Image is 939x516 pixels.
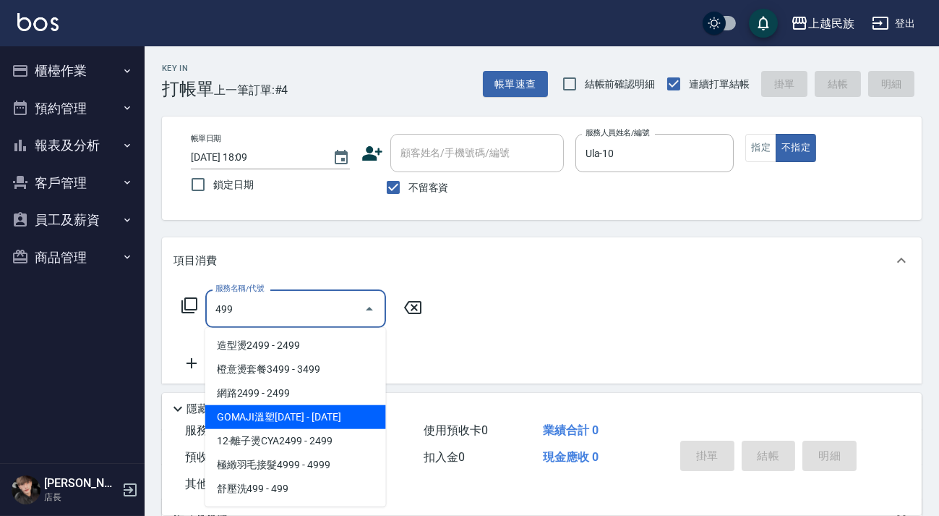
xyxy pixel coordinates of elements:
span: 12-離子燙CYA2499 - 2499 [205,429,386,453]
img: Logo [17,13,59,31]
span: 舒壓洗499 - 499 [205,477,386,501]
button: 報表及分析 [6,127,139,164]
span: GOMAJI溫塑[DATE] - [DATE] [205,405,386,429]
p: 項目消費 [173,253,217,268]
button: 帳單速查 [483,71,548,98]
button: Close [358,297,381,321]
button: 員工及薪資 [6,201,139,239]
span: 不留客資 [408,180,449,195]
span: 使用預收卡 0 [424,423,488,437]
button: 櫃檯作業 [6,52,139,90]
span: 鎖定日期 [213,177,254,193]
p: 店長 [44,491,118,504]
span: 連續打單結帳 [689,77,750,92]
button: Choose date, selected date is 2025-09-20 [324,140,359,175]
span: 橙意燙套餐3499 - 3499 [205,358,386,381]
div: 上越民族 [808,14,854,33]
label: 帳單日期 [191,133,221,144]
button: 不指定 [776,134,816,162]
p: 隱藏業績明細 [186,402,252,417]
img: Person [12,475,40,504]
button: 登出 [866,10,922,37]
button: save [749,9,778,38]
h5: [PERSON_NAME] [44,476,118,491]
span: 現金應收 0 [543,450,599,464]
button: 上越民族 [785,9,860,38]
button: 指定 [745,134,776,162]
label: 服務名稱/代號 [215,283,264,294]
h2: Key In [162,64,214,73]
button: 商品管理 [6,239,139,276]
span: 扣入金 0 [424,450,465,464]
span: 造型燙2499 - 2499 [205,334,386,358]
span: 網路2499 - 2499 [205,381,386,405]
span: 上一筆訂單:#4 [214,81,288,99]
div: 項目消費 [162,237,922,284]
span: 極緻羽毛接髮4999 - 4999 [205,453,386,477]
span: 預收卡販賣 0 [185,450,249,464]
button: 預約管理 [6,90,139,127]
span: 其他付款方式 0 [185,477,261,491]
input: YYYY/MM/DD hh:mm [191,145,318,169]
button: 客戶管理 [6,164,139,202]
span: 業績合計 0 [543,423,599,437]
span: 結帳前確認明細 [585,77,656,92]
h3: 打帳單 [162,79,214,99]
span: 服務消費 0 [185,423,238,437]
label: 服務人員姓名/編號 [586,127,649,138]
